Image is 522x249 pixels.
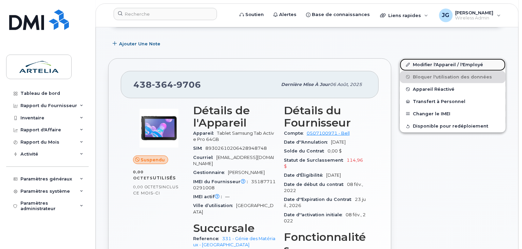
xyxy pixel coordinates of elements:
[133,185,161,189] span: 0,00 Octets
[328,148,342,153] span: 0,00 $
[284,212,346,217] span: Date d''activation initiale
[141,157,165,163] span: Suspendu
[301,8,375,21] a: Base de connaissances
[193,104,276,129] h3: Détails de l'Appareil
[330,82,362,87] span: 06 août, 2025
[442,11,450,19] span: JG
[281,82,330,87] span: Dernière mise à jour
[193,222,276,234] h3: Succursale
[284,173,326,178] span: Date d'Éligibilité
[193,194,225,199] span: IMEI actif
[326,173,341,178] span: [DATE]
[153,175,176,180] span: utilisés
[245,11,264,18] span: Soutien
[193,155,274,166] span: [EMAIL_ADDRESS][DOMAIN_NAME]
[205,146,267,151] span: 89302610206428948748
[193,236,275,247] a: 331 - Génie des Matériaux - [GEOGRAPHIC_DATA]
[193,179,276,190] span: 351877110291008
[284,182,363,193] span: 08 fév., 2022
[400,120,506,132] button: Disponible pour redéploiement
[400,108,506,120] button: Changer le IMEI
[139,108,179,149] img: image20231002-3703462-twfi5z.jpeg
[119,41,160,47] span: Ajouter une Note
[193,155,216,160] span: Courriel
[400,96,506,108] button: Transfert à Personnel
[400,83,506,96] button: Appareil Réactivé
[375,9,433,22] div: Liens rapides
[284,131,307,136] span: Compte
[235,8,269,21] a: Soutien
[114,8,217,20] input: Recherche
[269,8,301,21] a: Alertes
[284,158,347,163] span: Statut de Surclassement
[331,140,346,145] span: [DATE]
[284,212,366,223] span: 08 fév., 2022
[193,146,205,151] span: SIM
[284,197,355,202] span: Date d''Expiration du Contrat
[173,79,201,90] span: 9706
[434,9,506,22] div: Justin Gauthier
[193,203,274,214] span: [GEOGRAPHIC_DATA]
[307,131,350,136] a: 0507100971 - Bell
[193,179,251,184] span: IMEI du Fournisseur
[284,140,331,145] span: Date d''Annulation
[228,170,265,175] span: [PERSON_NAME]
[388,13,421,18] span: Liens rapides
[193,170,228,175] span: Gestionnaire
[193,131,217,136] span: Appareil
[152,79,173,90] span: 364
[284,182,347,187] span: Date de début du contrat
[133,170,153,180] span: 0,00 Octets
[225,194,230,199] span: —
[413,87,454,92] span: Appareil Réactivé
[400,71,506,83] button: Bloquer l'utilisation des données
[413,124,488,129] span: Disponible pour redéploiement
[108,38,166,50] button: Ajouter une Note
[284,104,366,129] h3: Détails du Fournisseur
[193,236,222,241] span: Reference
[284,148,328,153] span: Solde du Contrat
[133,79,201,90] span: 438
[193,131,274,142] span: Tablet Samsung Tab Active Pro 64GB
[133,184,178,195] span: inclus ce mois-ci
[279,11,296,18] span: Alertes
[455,15,494,21] span: Wireless Admin
[312,11,370,18] span: Base de connaissances
[455,10,494,15] span: [PERSON_NAME]
[400,59,506,71] a: Modifier l'Appareil / l'Employé
[193,203,236,208] span: Ville d’utilisation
